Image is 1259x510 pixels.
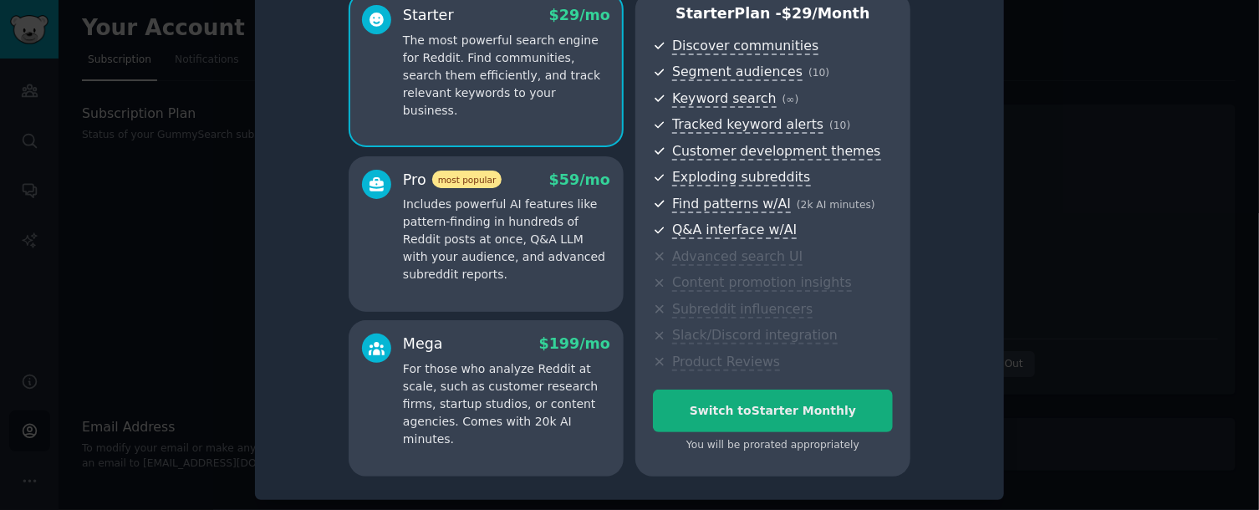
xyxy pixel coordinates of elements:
[672,169,810,186] span: Exploding subreddits
[672,90,777,108] span: Keyword search
[672,354,780,371] span: Product Reviews
[672,248,803,266] span: Advanced search UI
[782,94,799,105] span: ( ∞ )
[672,116,823,134] span: Tracked keyword alerts
[403,196,610,283] p: Includes powerful AI features like pattern-finding in hundreds of Reddit posts at once, Q&A LLM w...
[539,335,610,352] span: $ 199 /mo
[653,3,893,24] p: Starter Plan -
[549,7,610,23] span: $ 29 /mo
[672,327,838,344] span: Slack/Discord integration
[782,5,870,22] span: $ 29 /month
[403,334,443,354] div: Mega
[403,32,610,120] p: The most powerful search engine for Reddit. Find communities, search them efficiently, and track ...
[432,171,502,188] span: most popular
[672,196,791,213] span: Find patterns w/AI
[672,222,797,239] span: Q&A interface w/AI
[403,360,610,448] p: For those who analyze Reddit at scale, such as customer research firms, startup studios, or conte...
[672,143,881,161] span: Customer development themes
[672,64,803,81] span: Segment audiences
[672,301,813,319] span: Subreddit influencers
[808,67,829,79] span: ( 10 )
[672,274,852,292] span: Content promotion insights
[403,5,454,26] div: Starter
[654,402,892,420] div: Switch to Starter Monthly
[653,390,893,432] button: Switch toStarter Monthly
[797,199,875,211] span: ( 2k AI minutes )
[403,170,502,191] div: Pro
[653,438,893,453] div: You will be prorated appropriately
[829,120,850,131] span: ( 10 )
[549,171,610,188] span: $ 59 /mo
[672,38,818,55] span: Discover communities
